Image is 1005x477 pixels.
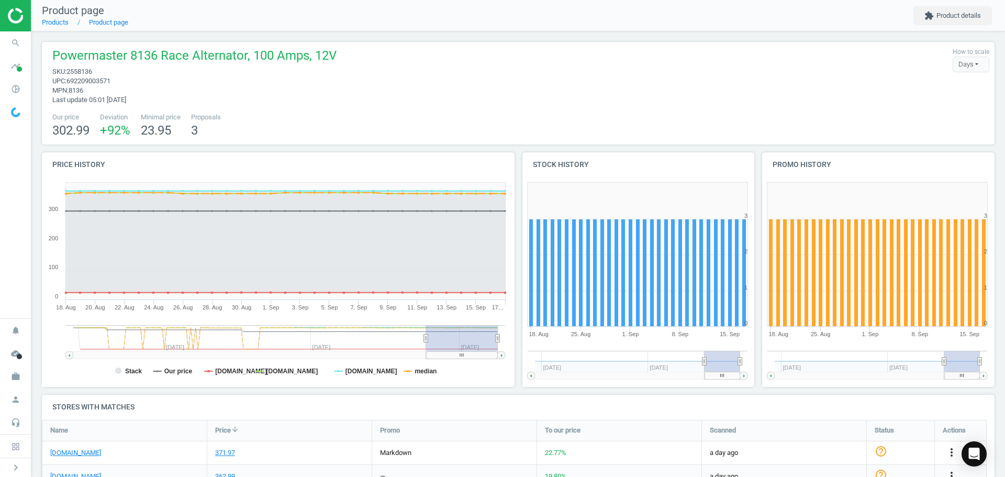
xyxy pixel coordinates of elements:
tspan: 15. Sep [959,331,979,337]
text: 1 [744,284,747,291]
span: Minimal price [141,113,181,122]
a: Product page [89,18,128,26]
tspan: 25. Aug [811,331,830,337]
tspan: 8. Sep [912,331,929,337]
text: 2 [744,248,747,254]
span: upc : [52,77,66,85]
tspan: 13. Sep [437,304,456,310]
tspan: Stack [125,368,142,375]
tspan: 15. Sep [466,304,486,310]
span: Our price [52,113,90,122]
span: 23.95 [141,123,171,138]
label: How to scale [953,48,989,57]
h4: Price history [42,152,515,177]
span: 3 [191,123,198,138]
tspan: 5. Sep [321,304,338,310]
span: Status [875,426,894,435]
text: 0 [984,320,987,326]
div: Open Intercom Messenger [962,441,987,467]
tspan: 1. Sep [263,304,280,310]
h4: Stock history [522,152,755,177]
span: Proposals [191,113,221,122]
tspan: [DOMAIN_NAME] [215,368,267,375]
span: Product page [42,4,104,17]
div: 371.97 [215,448,235,458]
i: more_vert [945,446,958,459]
span: Last update 05:01 [DATE] [52,96,126,104]
i: pie_chart_outlined [6,79,26,99]
span: 8136 [69,86,83,94]
span: To our price [545,426,580,435]
button: chevron_right [3,461,29,474]
i: timeline [6,56,26,76]
span: markdown [380,449,411,457]
span: 302.99 [52,123,90,138]
h4: Promo history [762,152,995,177]
img: ajHJNr6hYgQAAAAASUVORK5CYII= [8,8,82,24]
tspan: 8. Sep [672,331,688,337]
text: 300 [49,206,58,212]
span: Actions [943,426,966,435]
i: arrow_downward [231,425,239,434]
tspan: 1. Sep [862,331,879,337]
tspan: 7. Sep [350,304,367,310]
tspan: [DOMAIN_NAME] [345,368,397,375]
i: extension [924,11,934,20]
i: person [6,390,26,409]
text: 0 [744,320,747,326]
span: Powermaster 8136 Race Alternator, 100 Amps, 12V [52,47,337,67]
tspan: 28. Aug [203,304,222,310]
tspan: 1. Sep [622,331,639,337]
button: more_vert [945,446,958,460]
tspan: 17… [492,304,504,310]
i: search [6,33,26,53]
tspan: 9. Sep [379,304,396,310]
tspan: 18. Aug [529,331,548,337]
i: help_outline [875,445,887,458]
span: 22.77 % [545,449,566,457]
tspan: [DOMAIN_NAME] [266,368,318,375]
tspan: median [415,368,437,375]
span: Scanned [710,426,736,435]
span: Name [50,426,68,435]
span: 692209003571 [66,77,110,85]
tspan: 11. Sep [407,304,427,310]
tspan: 25. Aug [571,331,590,337]
span: a day ago [710,448,858,458]
tspan: 30. Aug [232,304,251,310]
img: wGWNvw8QSZomAAAAABJRU5ErkJggg== [11,107,20,117]
i: headset_mic [6,413,26,432]
text: 100 [49,264,58,270]
tspan: 20. Aug [85,304,105,310]
span: 2558136 [66,68,92,75]
a: [DOMAIN_NAME] [50,448,101,458]
a: Products [42,18,69,26]
div: Days [953,57,989,72]
text: 3 [984,213,987,219]
text: 3 [744,213,747,219]
text: 0 [55,293,58,299]
i: work [6,367,26,386]
tspan: 18. Aug [56,304,75,310]
span: sku : [52,68,66,75]
tspan: 22. Aug [115,304,134,310]
i: cloud_done [6,343,26,363]
tspan: 15. Sep [720,331,740,337]
span: Promo [380,426,400,435]
span: mpn : [52,86,69,94]
span: +92 % [100,123,130,138]
tspan: 24. Aug [144,304,163,310]
tspan: 18. Aug [769,331,788,337]
span: Price [215,426,231,435]
text: 200 [49,235,58,241]
text: 1 [984,284,987,291]
i: notifications [6,320,26,340]
tspan: 3. Sep [292,304,309,310]
span: Deviation [100,113,130,122]
tspan: 26. Aug [173,304,193,310]
tspan: Our price [164,368,193,375]
i: chevron_right [9,461,22,474]
text: 2 [984,248,987,254]
h4: Stores with matches [42,395,995,419]
button: extensionProduct details [913,6,992,25]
